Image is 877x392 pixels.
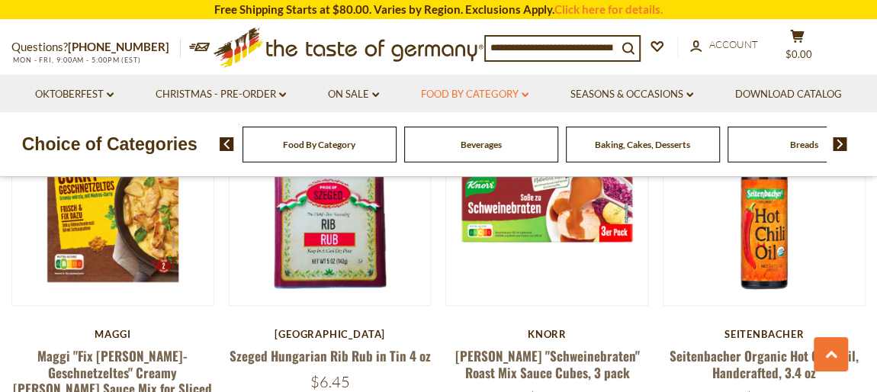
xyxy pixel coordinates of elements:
a: On Sale [328,86,379,103]
a: Food By Category [421,86,528,103]
a: Food By Category [283,139,355,150]
a: Oktoberfest [35,86,114,103]
span: $0.00 [785,48,812,60]
a: Account [690,37,758,53]
a: [PERSON_NAME] "Schweinebraten" Roast Mix Sauce Cubes, 3 pack [455,346,639,381]
span: $6.45 [310,372,350,391]
div: Knorr [445,328,648,340]
div: Maggi [11,328,214,340]
div: Seitenbacher [663,328,866,340]
a: Seitenbacher Organic Hot Chili Oil, Handcrafted, 3.4 oz [670,346,859,381]
img: next arrow [833,137,847,151]
img: Maggi "Fix Curry-Geschnetzeltes" Creamy Curry Sauce Mix for Sliced Meats, 1.5 oz [12,104,214,305]
a: Szeged Hungarian Rib Rub in Tin 4 oz [230,346,431,365]
a: Breads [790,139,818,150]
a: Seasons & Occasions [570,86,693,103]
a: Download Catalog [735,86,842,103]
img: Seitenbacher Organic Hot Chili Oil, Handcrafted, 3.4 oz [663,104,865,305]
img: Knorr "Schweinebraten" Roast Mix Sauce Cubes, 3 pack [446,104,647,305]
p: Questions? [11,37,181,57]
span: MON - FRI, 9:00AM - 5:00PM (EST) [11,56,141,64]
button: $0.00 [774,29,820,67]
div: [GEOGRAPHIC_DATA] [229,328,432,340]
a: Click here for details. [554,2,663,16]
a: Christmas - PRE-ORDER [156,86,286,103]
a: [PHONE_NUMBER] [68,40,169,53]
img: previous arrow [220,137,234,151]
span: Account [709,38,758,50]
a: Beverages [461,139,502,150]
img: Szeged Hungarian Rib Rub in Tin 4 oz [230,104,431,305]
a: Baking, Cakes, Desserts [595,139,690,150]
